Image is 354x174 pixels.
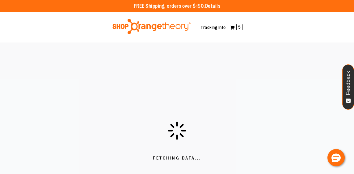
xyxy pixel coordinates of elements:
[345,71,351,95] span: Feedback
[112,19,192,34] img: Shop Orangetheory
[153,155,201,161] span: Fetching Data...
[236,24,242,30] span: 5
[342,64,354,110] button: Feedback - Show survey
[201,25,226,30] a: Tracking Info
[134,3,221,10] p: FREE Shipping, orders over $150.
[327,149,345,166] button: Hello, have a question? Let’s chat.
[205,3,221,9] a: Details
